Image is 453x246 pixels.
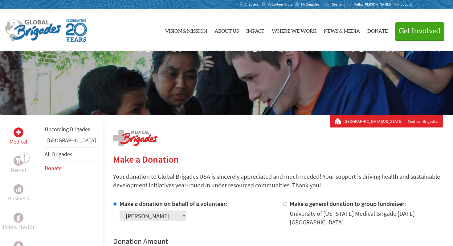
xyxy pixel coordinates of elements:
[324,14,360,46] a: News & Media
[246,14,264,46] a: Impact
[45,161,96,175] li: Donate
[401,2,412,6] span: Logout
[335,118,438,124] div: Medical Brigades
[45,147,96,161] li: All Brigades
[10,137,27,146] p: Medical
[394,2,412,7] a: Logout
[268,2,292,7] span: Volunteer Tools
[113,130,157,146] img: logo-medical.png
[66,19,87,42] img: Global Brigades Celebrating 20 Years
[45,151,72,158] a: All Brigades
[214,14,239,46] a: About Us
[301,2,319,7] span: MyBrigades
[367,14,388,46] a: Donate
[120,200,227,207] label: Make a donation on behalf of a volunteer:
[290,209,443,227] div: University of [US_STATE] Medical Brigade [DATE] [GEOGRAPHIC_DATA]
[343,118,405,124] a: [GEOGRAPHIC_DATA][US_STATE]
[11,166,26,174] p: Dental
[332,2,349,6] input: Search...
[16,130,21,135] img: Medical
[8,184,29,203] a: BusinessBusiness
[354,2,394,7] p: Hello, [PERSON_NAME]!
[14,156,23,166] div: Dental
[45,136,96,147] li: Ghana
[10,127,27,146] a: MedicalMedical
[165,14,207,46] a: Vision & Mission
[5,19,61,42] img: Global Brigades Logo
[47,137,96,144] a: [GEOGRAPHIC_DATA]
[14,184,23,194] div: Business
[8,194,29,203] p: Business
[16,215,21,221] img: Public Health
[244,2,259,7] span: Chapters
[11,156,26,174] a: DentalDental
[3,213,34,231] a: Public HealthPublic Health
[113,172,443,190] p: Your donation to Global Brigades USA is sincerely appreciated and much needed! Your support is dr...
[45,123,96,136] li: Upcoming Brigades
[3,223,34,231] p: Public Health
[113,154,443,165] h2: Make a Donation
[45,126,90,133] a: Upcoming Brigades
[14,127,23,137] div: Medical
[399,27,441,35] span: Get Involved
[395,22,444,40] button: Get Involved
[16,158,21,164] img: Dental
[45,165,62,172] a: Donate
[290,200,406,207] label: Make a general donation to group fundraiser:
[14,213,23,223] div: Public Health
[272,14,316,46] a: Where We Work
[16,187,21,192] img: Business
